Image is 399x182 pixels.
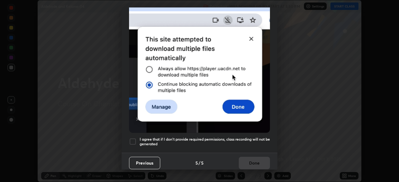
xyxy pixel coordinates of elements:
[199,160,200,166] h4: /
[129,157,160,169] button: Previous
[140,137,270,147] h5: I agree that if I don't provide required permissions, class recording will not be generated
[201,160,204,166] h4: 5
[195,160,198,166] h4: 5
